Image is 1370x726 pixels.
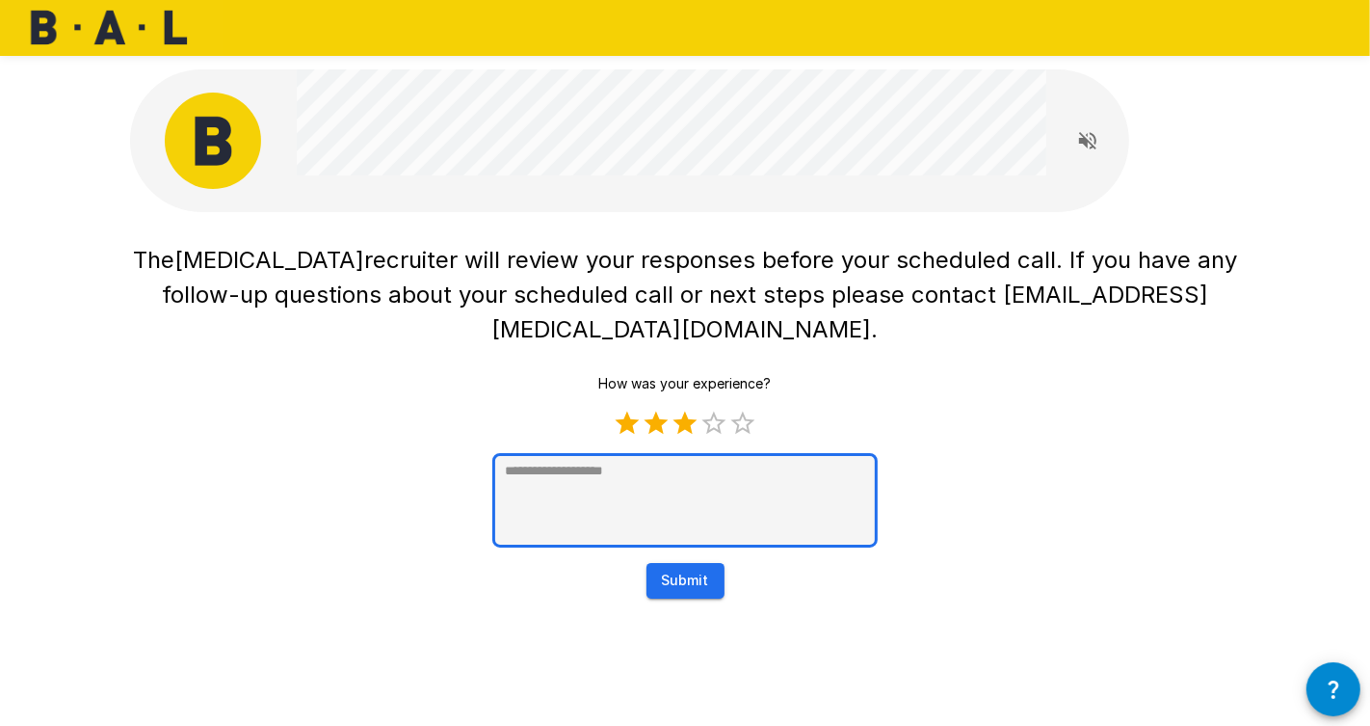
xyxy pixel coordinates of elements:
[599,374,772,393] p: How was your experience?
[646,563,725,599] button: Submit
[1068,121,1107,160] button: Read questions aloud
[165,93,261,189] img: bal_avatar.png
[133,246,174,274] span: The
[162,246,1244,343] span: recruiter will review your responses before your scheduled call. If you have any follow-up questi...
[174,246,364,274] span: [MEDICAL_DATA]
